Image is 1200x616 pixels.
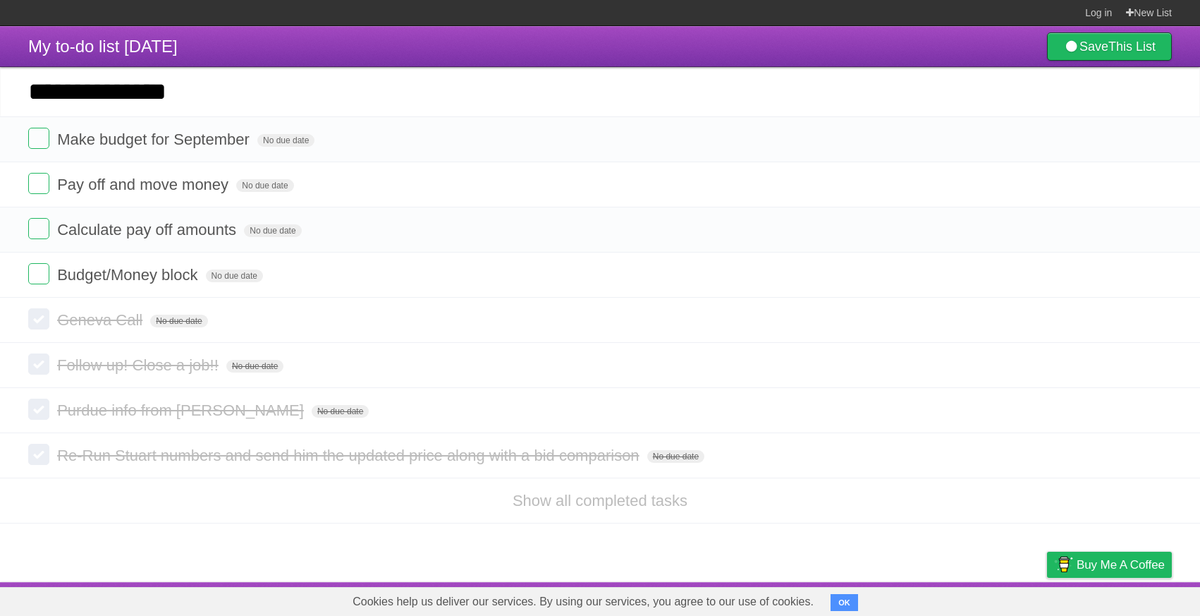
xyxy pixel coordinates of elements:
[1047,32,1172,61] a: SaveThis List
[28,308,49,330] label: Done
[1083,586,1172,612] a: Suggest a feature
[57,176,232,193] span: Pay off and move money
[1108,40,1156,54] b: This List
[28,399,49,420] label: Done
[513,492,687,509] a: Show all completed tasks
[57,401,307,419] span: Purdue info from [PERSON_NAME]
[226,360,283,373] span: No due date
[906,586,963,612] a: Developers
[28,128,49,149] label: Done
[312,405,369,418] span: No due date
[28,173,49,194] label: Done
[647,450,704,463] span: No due date
[57,356,222,374] span: Follow up! Close a job!!
[1077,552,1165,577] span: Buy me a coffee
[28,354,49,375] label: Done
[1029,586,1065,612] a: Privacy
[57,447,642,464] span: Re-Run Stuart numbers and send him the updated price along with a bid comparison
[57,311,146,329] span: Geneva Call
[981,586,1012,612] a: Terms
[150,315,207,327] span: No due date
[206,270,263,282] span: No due date
[28,37,178,56] span: My to-do list [DATE]
[257,134,314,147] span: No due date
[244,224,301,237] span: No due date
[236,179,293,192] span: No due date
[338,588,828,616] span: Cookies help us deliver our services. By using our services, you agree to our use of cookies.
[57,266,201,284] span: Budget/Money block
[28,444,49,465] label: Done
[1054,552,1073,576] img: Buy me a coffee
[859,586,889,612] a: About
[57,221,240,238] span: Calculate pay off amounts
[1047,552,1172,578] a: Buy me a coffee
[57,131,253,148] span: Make budget for September
[831,594,858,611] button: OK
[28,263,49,284] label: Done
[28,218,49,239] label: Done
